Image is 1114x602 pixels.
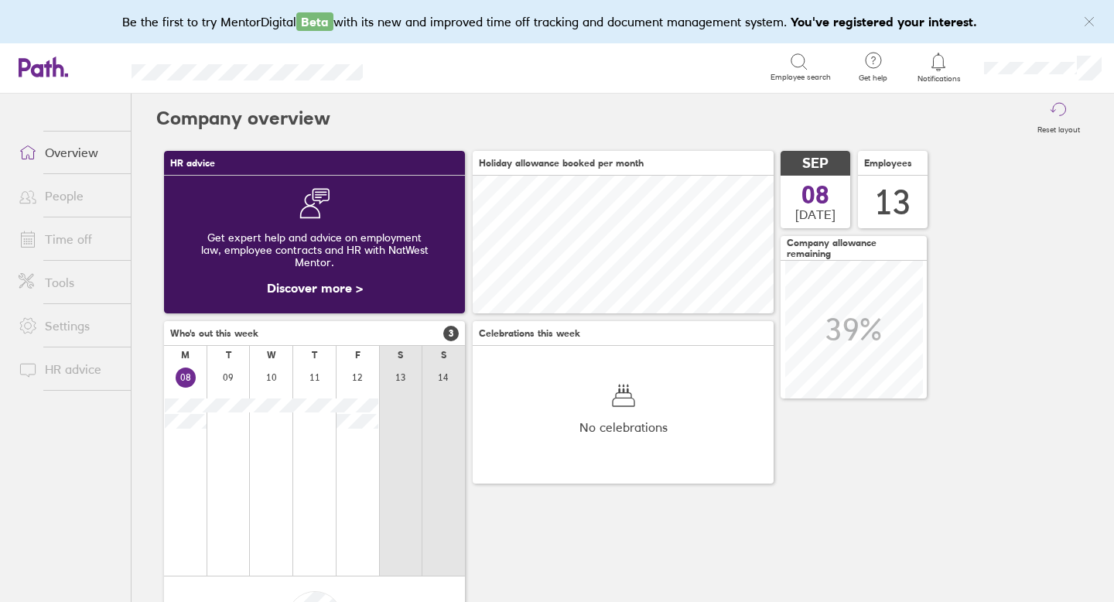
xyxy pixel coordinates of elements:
[355,350,361,361] div: F
[802,156,829,172] span: SEP
[791,14,977,29] b: You've registered your interest.
[914,51,964,84] a: Notifications
[122,12,993,31] div: Be the first to try MentorDigital with its new and improved time off tracking and document manage...
[443,326,459,341] span: 3
[1028,121,1089,135] label: Reset layout
[398,350,403,361] div: S
[6,137,131,168] a: Overview
[170,328,258,339] span: Who's out this week
[405,60,444,74] div: Search
[267,350,276,361] div: W
[296,12,333,31] span: Beta
[6,180,131,211] a: People
[312,350,317,361] div: T
[801,183,829,207] span: 08
[6,224,131,255] a: Time off
[226,350,231,361] div: T
[176,219,453,281] div: Get expert help and advice on employment law, employee contracts and HR with NatWest Mentor.
[267,280,363,296] a: Discover more >
[771,73,831,82] span: Employee search
[874,183,911,222] div: 13
[795,207,835,221] span: [DATE]
[181,350,190,361] div: M
[1028,94,1089,143] button: Reset layout
[170,158,215,169] span: HR advice
[156,94,330,143] h2: Company overview
[479,158,644,169] span: Holiday allowance booked per month
[6,267,131,298] a: Tools
[914,74,964,84] span: Notifications
[441,350,446,361] div: S
[479,328,580,339] span: Celebrations this week
[848,74,898,83] span: Get help
[579,420,668,434] span: No celebrations
[6,354,131,385] a: HR advice
[6,310,131,341] a: Settings
[787,238,921,259] span: Company allowance remaining
[864,158,912,169] span: Employees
